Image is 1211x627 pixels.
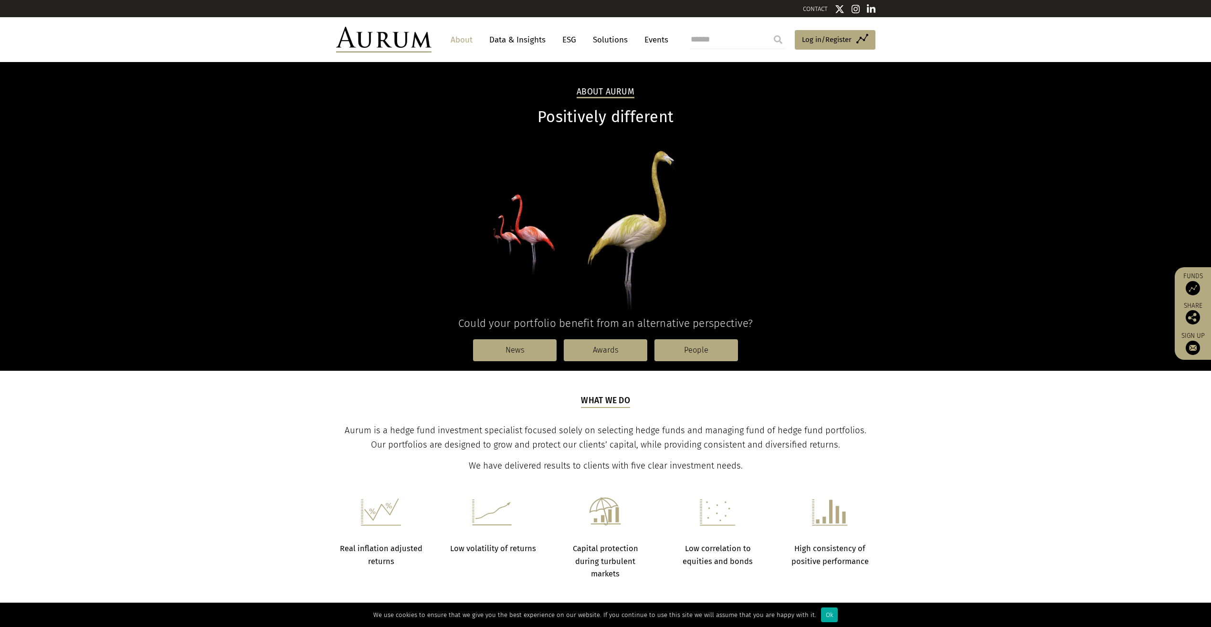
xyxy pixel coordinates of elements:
strong: High consistency of positive performance [791,544,869,565]
img: Share this post [1186,310,1200,324]
strong: Low correlation to equities and bonds [683,544,753,565]
h2: About Aurum [577,87,634,98]
a: Log in/Register [795,30,875,50]
strong: Capital protection during turbulent markets [573,544,638,578]
span: We have delivered results to clients with five clear investment needs. [469,460,743,471]
a: News [473,339,557,361]
a: About [446,31,477,49]
h4: Could your portfolio benefit from an alternative perspective? [336,317,875,330]
img: Access Funds [1186,281,1200,295]
strong: Real inflation adjusted returns [340,544,422,565]
img: Sign up to our newsletter [1186,341,1200,355]
strong: Low volatility of returns [450,544,536,553]
a: People [654,339,738,361]
a: ESG [558,31,581,49]
a: Awards [564,339,647,361]
a: Sign up [1179,332,1206,355]
div: Share [1179,303,1206,324]
a: Events [640,31,668,49]
img: Linkedin icon [867,4,875,14]
span: Aurum is a hedge fund investment specialist focused solely on selecting hedge funds and managing ... [345,425,866,450]
img: Twitter icon [835,4,844,14]
h5: What we do [581,395,630,408]
a: Data & Insights [484,31,550,49]
img: Aurum [336,27,432,52]
a: Funds [1179,272,1206,295]
a: CONTACT [803,5,828,12]
h1: Positively different [336,108,875,126]
span: Log in/Register [802,34,852,45]
input: Submit [769,30,788,49]
div: Ok [821,607,838,622]
img: Instagram icon [852,4,860,14]
a: Solutions [588,31,632,49]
